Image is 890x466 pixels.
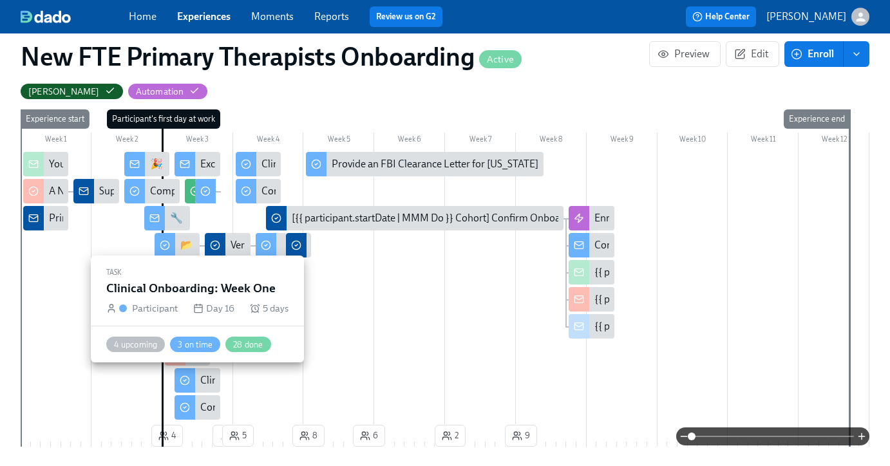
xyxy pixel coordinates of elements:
[73,179,118,203] div: Supervisor confirmed!
[726,41,779,67] button: Edit
[686,6,756,27] button: Help Center
[200,157,424,171] div: Excited to Connect – Your Mentor at Charlie Health!
[692,10,750,23] span: Help Center
[129,10,156,23] a: Home
[292,211,635,225] div: [{{ participant.startDate | MMM Do }} Cohort] Confirm Onboarding Completed
[594,265,829,279] div: {{ participant.fullName }} has completed onboarding!
[200,400,359,415] div: Compliance Onboarding: Week One
[136,86,184,98] div: Hide Automation
[21,109,90,129] div: Experience start
[374,133,445,149] div: Week 6
[175,152,220,176] div: Excited to Connect – Your Mentor at Charlie Health!
[132,301,178,315] div: Participant
[21,10,129,23] a: dado
[155,233,200,257] div: 📂 Elation (EHR) Setup
[353,425,385,447] button: 6
[233,133,304,149] div: Week 4
[231,238,288,252] div: Verify Elation
[180,238,281,252] div: 📂 Elation (EHR) Setup
[445,133,516,149] div: Week 7
[21,133,91,149] div: Week 1
[660,48,710,61] span: Preview
[150,157,285,171] div: 🎉 Welcome to Charlie Health!
[49,184,178,198] div: A New Hire is Cleared to Start
[222,425,254,447] button: 5
[28,86,100,98] div: Hide Paige Eber
[23,152,68,176] div: Your new mentee is about to start onboarding!
[303,133,374,149] div: Week 5
[162,133,233,149] div: Week 3
[106,266,289,280] div: Task
[569,233,614,257] div: Congratulations on Completing Onboarding!
[124,152,169,176] div: 🎉 Welcome to Charlie Health!
[177,10,231,23] a: Experiences
[175,368,220,393] div: Clinical Onboarding: Week One
[128,84,207,99] button: Automation
[106,340,165,349] span: 4 upcoming
[370,6,442,27] button: Review us on G2
[737,48,768,61] span: Edit
[479,55,522,64] span: Active
[200,373,338,387] div: Clinical Onboarding: Week One
[225,340,270,349] span: 28 done
[21,41,522,72] h1: New FTE Primary Therapists Onboarding
[649,41,721,67] button: Preview
[784,41,844,67] button: Enroll
[314,10,349,23] a: Reports
[784,109,850,129] div: Experience end
[569,314,614,339] div: {{ participant.fullName }} has completed onboarding!
[844,41,869,67] button: enroll
[106,280,289,297] h5: Clinical Onboarding: Week One
[236,179,281,203] div: Compliance Onboarding: Week 2
[23,179,68,203] div: A New Hire is Cleared to Start
[569,206,614,230] div: Enroll in Milestone Email Experience
[170,340,220,349] span: 3 on time
[193,301,234,315] div: Day 16
[49,157,252,171] div: Your new mentee is about to start onboarding!
[516,133,587,149] div: Week 8
[505,425,537,447] button: 9
[251,10,294,23] a: Moments
[99,184,197,198] div: Supervisor confirmed!
[150,184,285,198] div: Complete our Welcome Survey
[799,133,869,149] div: Week 12
[569,287,614,312] div: {{ participant.fullName }} has completed onboarding!
[205,233,250,257] div: Verify Elation
[306,152,544,176] div: Provide an FBI Clearance Letter for [US_STATE]
[569,260,614,284] div: {{ participant.fullName }} has completed onboarding!
[766,8,869,26] button: [PERSON_NAME]
[91,133,162,149] div: Week 2
[766,10,846,24] p: [PERSON_NAME]
[107,109,220,129] div: Participant's first day at work
[793,48,834,61] span: Enroll
[23,206,68,230] div: Primary Therapists cleared to start
[376,10,436,23] a: Review us on G2
[266,206,564,230] div: [{{ participant.startDate | MMM Do }} Cohort] Confirm Onboarding Completed
[49,211,200,225] div: Primary Therapists cleared to start
[594,238,793,252] div: Congratulations on Completing Onboarding!
[594,292,829,306] div: {{ participant.fullName }} has completed onboarding!
[261,184,406,198] div: Compliance Onboarding: Week 2
[175,395,220,420] div: Compliance Onboarding: Week One
[261,157,386,171] div: Clinical Onboarding: Week 2
[728,133,799,149] div: Week 11
[170,211,293,225] div: 🔧 Set Up Core Applications
[658,133,728,149] div: Week 10
[587,133,658,149] div: Week 9
[594,319,829,333] div: {{ participant.fullName }} has completed onboarding!
[332,157,538,171] div: Provide an FBI Clearance Letter for [US_STATE]
[292,425,325,447] button: 8
[144,206,189,230] div: 🔧 Set Up Core Applications
[21,84,123,99] button: [PERSON_NAME]
[236,152,281,176] div: Clinical Onboarding: Week 2
[594,211,754,225] div: Enroll in Milestone Email Experience
[263,301,289,315] span: 5 days
[435,425,466,447] button: 2
[21,10,71,23] img: dado
[124,179,180,203] div: Complete our Welcome Survey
